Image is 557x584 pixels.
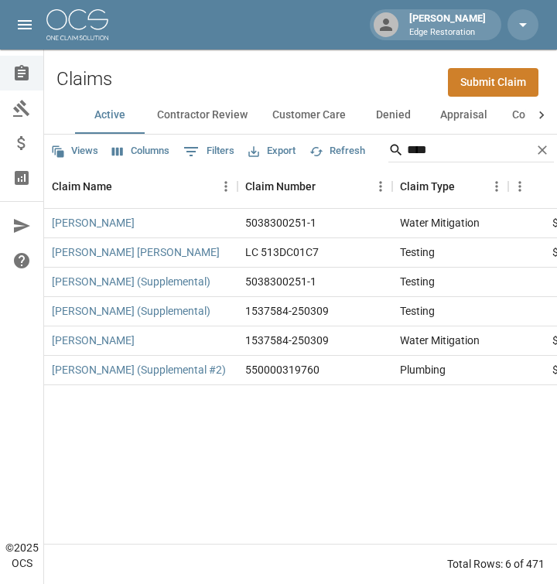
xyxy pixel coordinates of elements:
[179,139,238,164] button: Show filters
[448,68,538,97] a: Submit Claim
[428,97,500,134] button: Appraisal
[52,244,220,260] a: [PERSON_NAME] [PERSON_NAME]
[400,215,480,231] div: Water Mitigation
[400,244,435,260] div: Testing
[306,139,369,163] button: Refresh
[400,274,435,289] div: Testing
[485,175,508,198] button: Menu
[316,176,337,197] button: Sort
[44,165,237,208] div: Claim Name
[75,97,526,134] div: dynamic tabs
[392,165,508,208] div: Claim Type
[52,362,226,377] a: [PERSON_NAME] (Supplemental #2)
[245,165,316,208] div: Claim Number
[52,165,112,208] div: Claim Name
[245,362,320,377] div: 550000319760
[9,9,40,40] button: open drawer
[409,26,486,39] p: Edge Restoration
[369,175,392,198] button: Menu
[245,303,329,319] div: 1537584-250309
[145,97,260,134] button: Contractor Review
[531,138,554,162] button: Clear
[46,9,108,40] img: ocs-logo-white-transparent.png
[237,165,392,208] div: Claim Number
[214,175,237,198] button: Menu
[52,274,210,289] a: [PERSON_NAME] (Supplemental)
[245,244,319,260] div: LC 513DC01C7
[260,97,358,134] button: Customer Care
[358,97,428,134] button: Denied
[403,11,492,39] div: [PERSON_NAME]
[400,303,435,319] div: Testing
[245,274,316,289] div: 5038300251-1
[455,176,477,197] button: Sort
[75,97,145,134] button: Active
[52,215,135,231] a: [PERSON_NAME]
[400,165,455,208] div: Claim Type
[47,139,102,163] button: Views
[400,333,480,348] div: Water Mitigation
[108,139,173,163] button: Select columns
[388,138,554,166] div: Search
[52,333,135,348] a: [PERSON_NAME]
[447,556,545,572] div: Total Rows: 6 of 471
[245,215,316,231] div: 5038300251-1
[400,362,446,377] div: Plumbing
[244,139,299,163] button: Export
[56,68,112,91] h2: Claims
[52,303,210,319] a: [PERSON_NAME] (Supplemental)
[508,175,531,198] button: Menu
[112,176,134,197] button: Sort
[5,540,39,571] div: © 2025 OCS
[245,333,329,348] div: 1537584-250309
